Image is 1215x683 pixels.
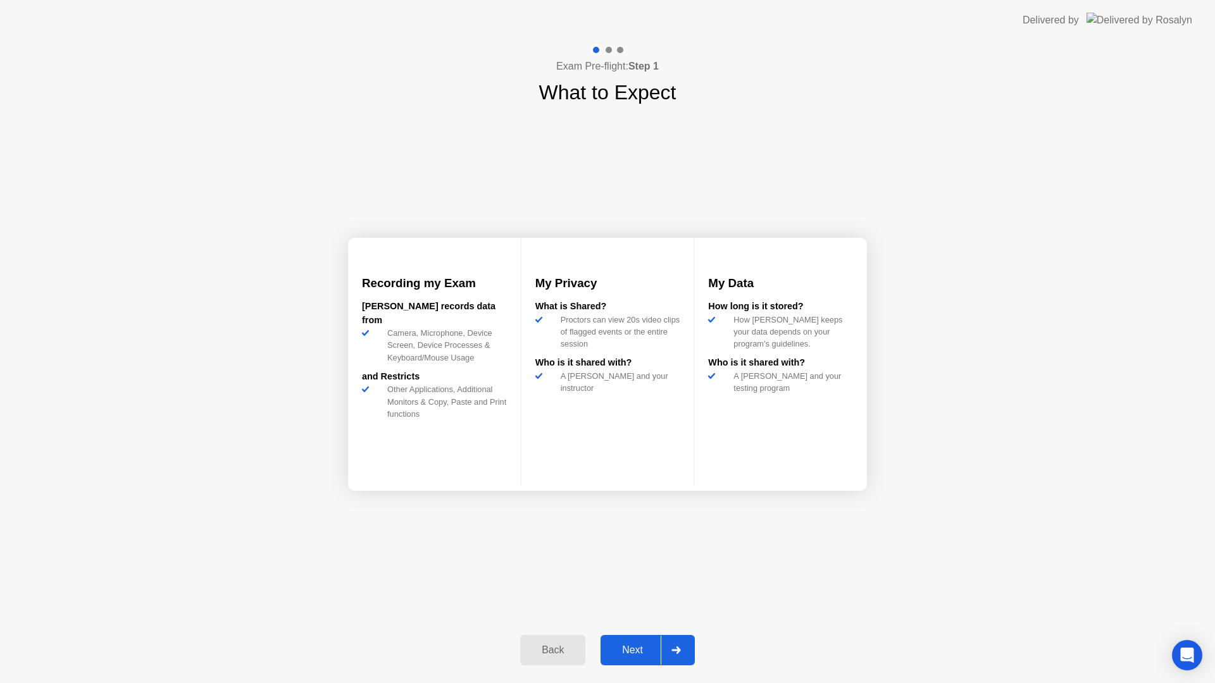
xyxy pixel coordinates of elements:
[728,314,853,350] div: How [PERSON_NAME] keeps your data depends on your program’s guidelines.
[708,300,853,314] div: How long is it stored?
[535,274,680,292] h3: My Privacy
[520,635,585,665] button: Back
[556,59,659,74] h4: Exam Pre-flight:
[1023,13,1079,28] div: Delivered by
[524,644,582,656] div: Back
[556,314,680,350] div: Proctors can view 20s video clips of flagged events or the entire session
[535,300,680,314] div: What is Shared?
[362,370,507,384] div: and Restricts
[556,370,680,394] div: A [PERSON_NAME] and your instructor
[535,356,680,370] div: Who is it shared with?
[708,356,853,370] div: Who is it shared with?
[1172,640,1202,670] div: Open Intercom Messenger
[604,644,661,656] div: Next
[362,300,507,327] div: [PERSON_NAME] records data from
[382,383,507,420] div: Other Applications, Additional Monitors & Copy, Paste and Print functions
[1087,13,1192,27] img: Delivered by Rosalyn
[708,274,853,292] h3: My Data
[601,635,695,665] button: Next
[628,61,659,71] b: Step 1
[382,327,507,364] div: Camera, Microphone, Device Screen, Device Processes & Keyboard/Mouse Usage
[539,77,676,108] h1: What to Expect
[362,274,507,292] h3: Recording my Exam
[728,370,853,394] div: A [PERSON_NAME] and your testing program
